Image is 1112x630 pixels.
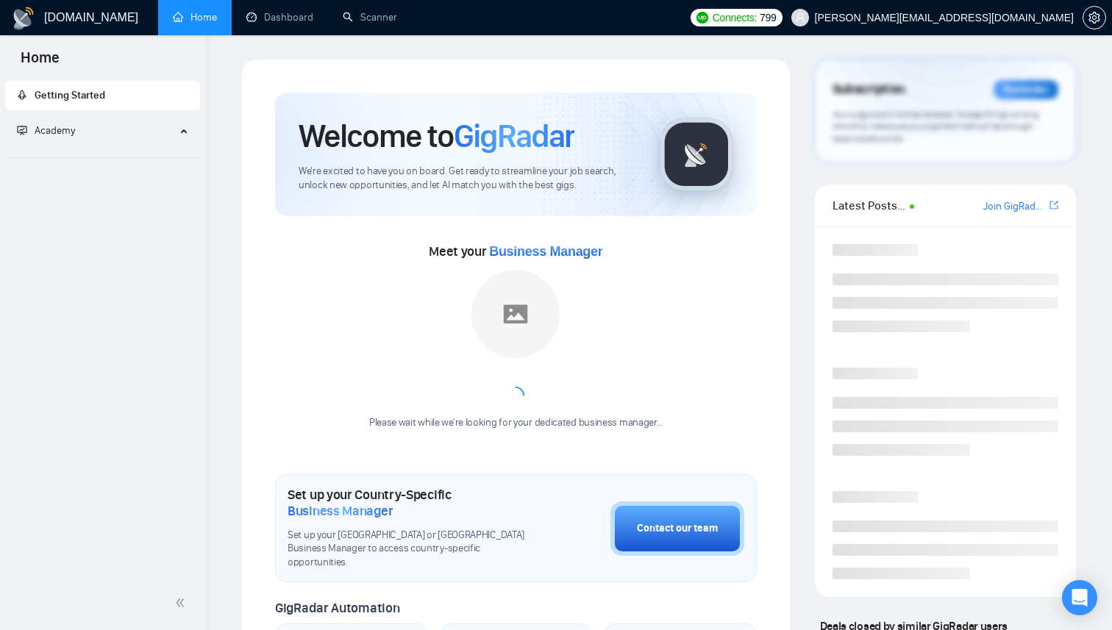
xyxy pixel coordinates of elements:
li: Getting Started [5,81,200,110]
img: logo [12,7,35,30]
a: setting [1083,12,1106,24]
span: Home [9,47,71,78]
a: searchScanner [343,11,397,24]
span: fund-projection-screen [17,125,27,135]
button: Contact our team [610,501,744,556]
button: setting [1083,6,1106,29]
span: Meet your [429,243,602,259]
span: Academy [17,124,75,137]
span: GigRadar Automation [275,600,399,616]
span: Connects: [713,10,757,26]
div: Contact our team [637,520,718,537]
a: Join GigRadar Slack Community [983,198,1047,215]
img: gigradar-logo.png [660,118,733,191]
div: Open Intercom Messenger [1062,580,1097,615]
div: Please wait while we're looking for your dedicated business manager... [360,416,671,430]
span: Your subscription will be renewed. To keep things running smoothly, make sure your payment method... [833,109,1039,144]
span: double-left [175,595,190,610]
span: Latest Posts from the GigRadar Community [833,196,905,215]
li: Academy Homepage [5,151,200,161]
img: upwork-logo.png [696,12,708,24]
span: Getting Started [35,89,105,101]
span: 799 [760,10,776,26]
span: Set up your [GEOGRAPHIC_DATA] or [GEOGRAPHIC_DATA] Business Manager to access country-specific op... [288,529,537,570]
span: Business Manager [288,503,393,519]
span: setting [1083,12,1105,24]
span: loading [507,387,524,404]
h1: Welcome to [299,116,574,156]
span: user [795,12,805,23]
span: Academy [35,124,75,137]
span: Subscription [833,77,905,102]
a: dashboardDashboard [246,11,313,24]
div: Reminder [994,80,1058,99]
a: homeHome [173,11,217,24]
span: export [1049,199,1058,211]
span: rocket [17,90,27,100]
a: export [1049,198,1058,212]
span: We're excited to have you on board. Get ready to streamline your job search, unlock new opportuni... [299,165,636,193]
h1: Set up your Country-Specific [288,487,537,519]
span: Business Manager [489,244,602,259]
img: placeholder.png [471,270,560,358]
span: GigRadar [454,116,574,156]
